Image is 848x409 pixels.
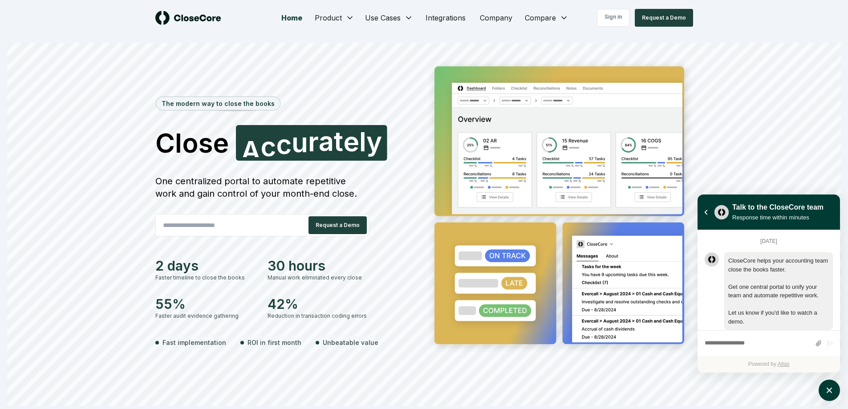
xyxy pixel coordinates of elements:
a: Integrations [418,9,473,27]
div: atlas-ticket [698,230,840,373]
button: Request a Demo [635,9,693,27]
button: Attach files by clicking or dropping files here [815,340,822,347]
img: logo [155,11,221,25]
span: Use Cases [365,12,401,23]
span: ROI in first month [248,338,301,347]
span: r [308,128,319,155]
button: atlas-launcher [819,380,840,401]
span: c [260,133,276,160]
button: atlas-back-button [701,207,711,217]
div: atlas-message [705,252,833,339]
div: Thursday, April 3, 7:23 PM [724,252,833,339]
span: l [359,128,366,155]
img: yblje5SQxOoZuw2TcITt_icon.png [714,205,729,219]
span: Close [155,130,229,156]
button: Request a Demo [308,216,367,234]
a: Company [473,9,519,27]
div: 55% [155,296,257,312]
div: Talk to the CloseCore team [732,202,824,213]
div: One centralized portal to automate repetitive work and gain control of your month-end close. [155,175,369,200]
span: Compare [525,12,556,23]
div: 30 hours [268,258,369,274]
button: Product [309,9,360,27]
button: Use Cases [360,9,418,27]
span: Fast implementation [162,338,226,347]
span: Product [315,12,342,23]
div: atlas-message-bubble [724,252,833,330]
span: Unbeatable value [323,338,378,347]
button: Compare [519,9,574,27]
div: Powered by [698,356,840,373]
div: Faster timeline to close the books [155,274,257,282]
a: Sign in [597,9,629,27]
span: c [276,131,292,158]
div: atlas-message-text [728,256,829,326]
div: atlas-composer [705,335,833,352]
a: Home [274,9,309,27]
div: atlas-message-author-avatar [705,252,719,267]
div: Manual work eliminated every close [268,274,369,282]
span: A [241,137,260,164]
a: Atlas [778,361,790,367]
span: y [366,128,381,155]
div: Response time within minutes [732,213,824,222]
div: Faster audit evidence gathering [155,312,257,320]
img: Jumbotron [428,61,693,354]
div: The modern way to close the books [156,97,280,110]
div: Reduction in transaction coding errors [268,312,369,320]
span: u [292,129,308,156]
span: a [318,128,333,154]
span: t [333,128,343,154]
span: e [343,128,359,155]
div: 42% [268,296,369,312]
div: atlas-window [698,194,840,373]
div: 2 days [155,258,257,274]
div: [DATE] [705,236,833,246]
